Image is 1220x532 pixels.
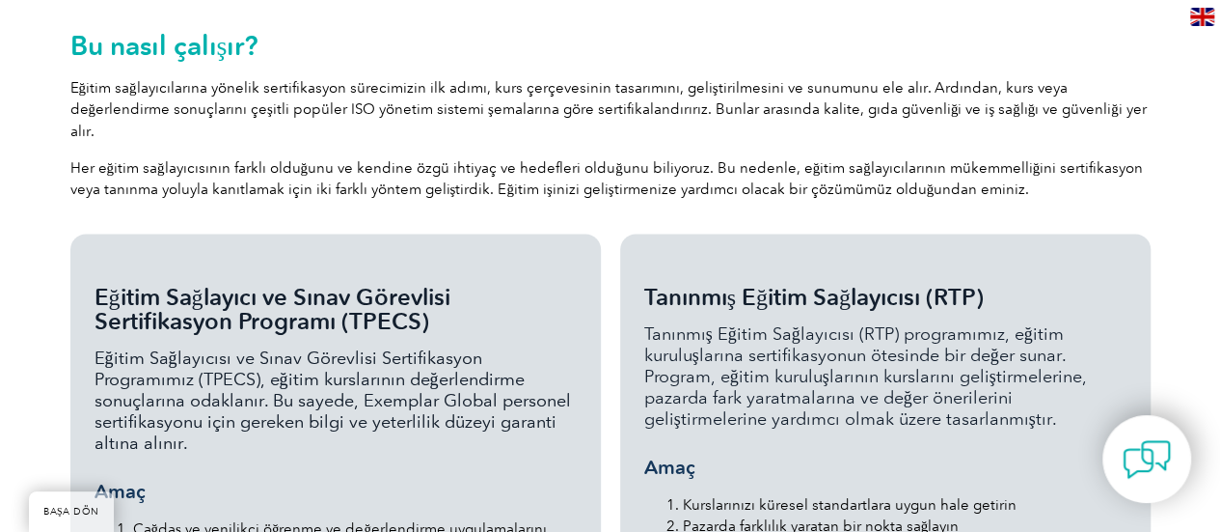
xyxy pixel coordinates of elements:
font: Tanınmış Eğitim Sağlayıcısı (RTP) [644,282,984,310]
font: Tanınmış Eğitim Sağlayıcısı (RTP) programımız, eğitim kuruluşlarına sertifikasyonun ötesinde bir ... [644,322,1087,429]
font: Eğitim Sağlayıcısı ve Sınav Görevlisi Sertifikasyon Programımız (TPECS), eğitim kurslarının değer... [95,347,571,453]
font: Amaç [95,479,146,502]
font: Bu nasıl çalışır? [70,29,259,62]
font: BAŞA DÖN [43,506,99,518]
font: Eğitim Sağlayıcı ve Sınav Görevlisi Sertifikasyon Programı (TPECS) [95,282,450,334]
img: contact-chat.png [1123,435,1171,484]
font: Amaç [644,455,695,478]
font: Kurslarınızı küresel standartlara uygun hale getirin [683,495,1017,513]
a: BAŞA DÖN [29,491,114,532]
font: Eğitim sağlayıcılarına yönelik sertifikasyon sürecimizin ilk adımı, kurs çerçevesinin tasarımını,... [70,79,1147,139]
font: Her eğitim sağlayıcısının farklı olduğunu ve kendine özgü ihtiyaç ve hedefleri olduğunu biliyoruz... [70,158,1144,197]
img: en [1190,8,1214,26]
